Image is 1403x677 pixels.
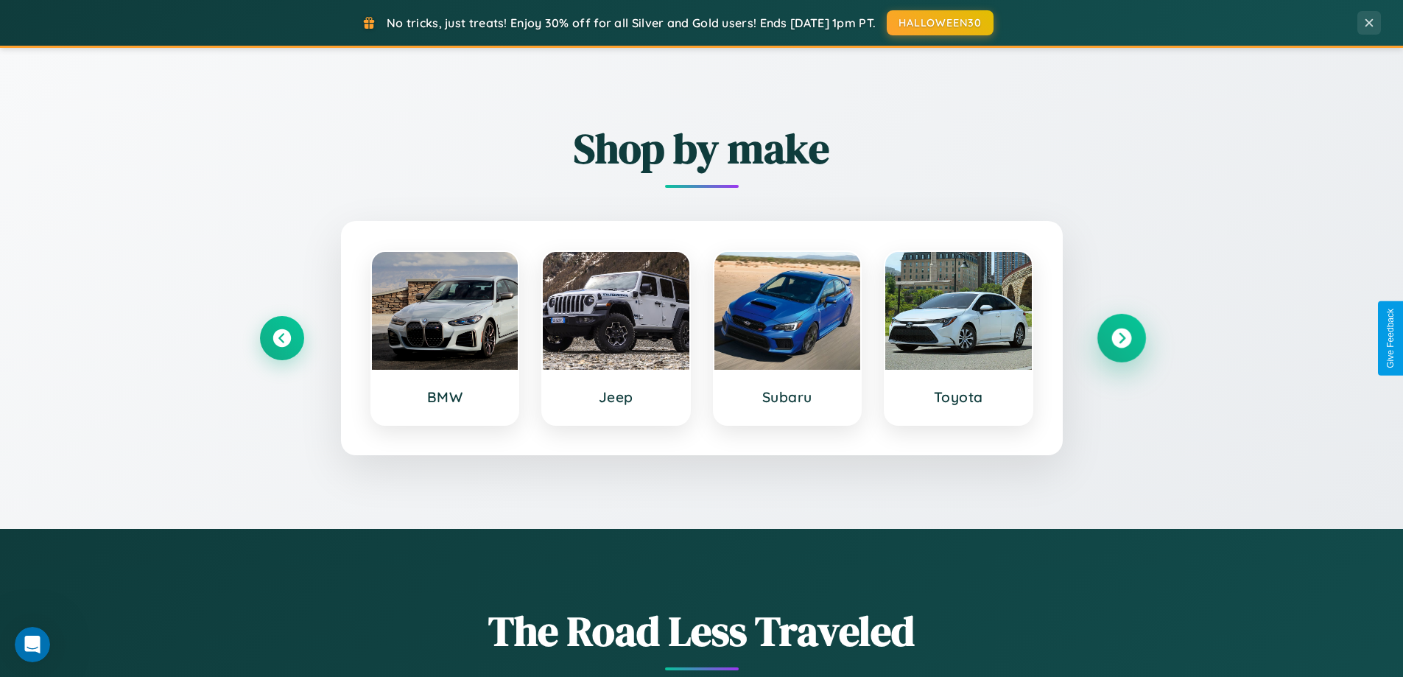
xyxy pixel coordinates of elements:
iframe: Intercom live chat [15,627,50,662]
div: Give Feedback [1385,309,1396,368]
h1: The Road Less Traveled [260,603,1144,659]
h3: Toyota [900,388,1017,406]
h3: Subaru [729,388,846,406]
button: HALLOWEEN30 [887,10,994,35]
span: No tricks, just treats! Enjoy 30% off for all Silver and Gold users! Ends [DATE] 1pm PT. [387,15,876,30]
h3: BMW [387,388,504,406]
h2: Shop by make [260,120,1144,177]
h3: Jeep [558,388,675,406]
